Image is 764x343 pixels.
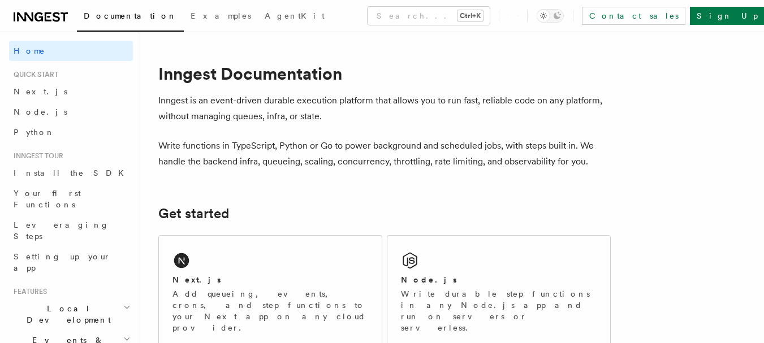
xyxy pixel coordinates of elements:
[9,163,133,183] a: Install the SDK
[9,81,133,102] a: Next.js
[158,63,611,84] h1: Inngest Documentation
[172,288,368,333] p: Add queueing, events, crons, and step functions to your Next app on any cloud provider.
[14,220,109,241] span: Leveraging Steps
[184,3,258,31] a: Examples
[368,7,490,25] button: Search...Ctrl+K
[401,288,597,333] p: Write durable step functions in any Node.js app and run on servers or serverless.
[258,3,331,31] a: AgentKit
[9,151,63,160] span: Inngest tour
[14,168,131,177] span: Install the SDK
[9,246,133,278] a: Setting up your app
[9,215,133,246] a: Leveraging Steps
[9,303,123,325] span: Local Development
[158,93,611,124] p: Inngest is an event-driven durable execution platform that allows you to run fast, reliable code ...
[14,45,45,57] span: Home
[265,11,325,20] span: AgentKit
[9,122,133,142] a: Python
[77,3,184,32] a: Documentation
[9,183,133,215] a: Your first Functions
[401,274,457,285] h2: Node.js
[14,252,111,272] span: Setting up your app
[582,7,685,25] a: Contact sales
[158,138,611,170] p: Write functions in TypeScript, Python or Go to power background and scheduled jobs, with steps bu...
[158,206,229,222] a: Get started
[457,10,483,21] kbd: Ctrl+K
[84,11,177,20] span: Documentation
[537,9,564,23] button: Toggle dark mode
[9,41,133,61] a: Home
[9,298,133,330] button: Local Development
[14,128,55,137] span: Python
[9,102,133,122] a: Node.js
[14,107,67,116] span: Node.js
[14,189,81,209] span: Your first Functions
[14,87,67,96] span: Next.js
[191,11,251,20] span: Examples
[172,274,221,285] h2: Next.js
[9,287,47,296] span: Features
[9,70,58,79] span: Quick start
